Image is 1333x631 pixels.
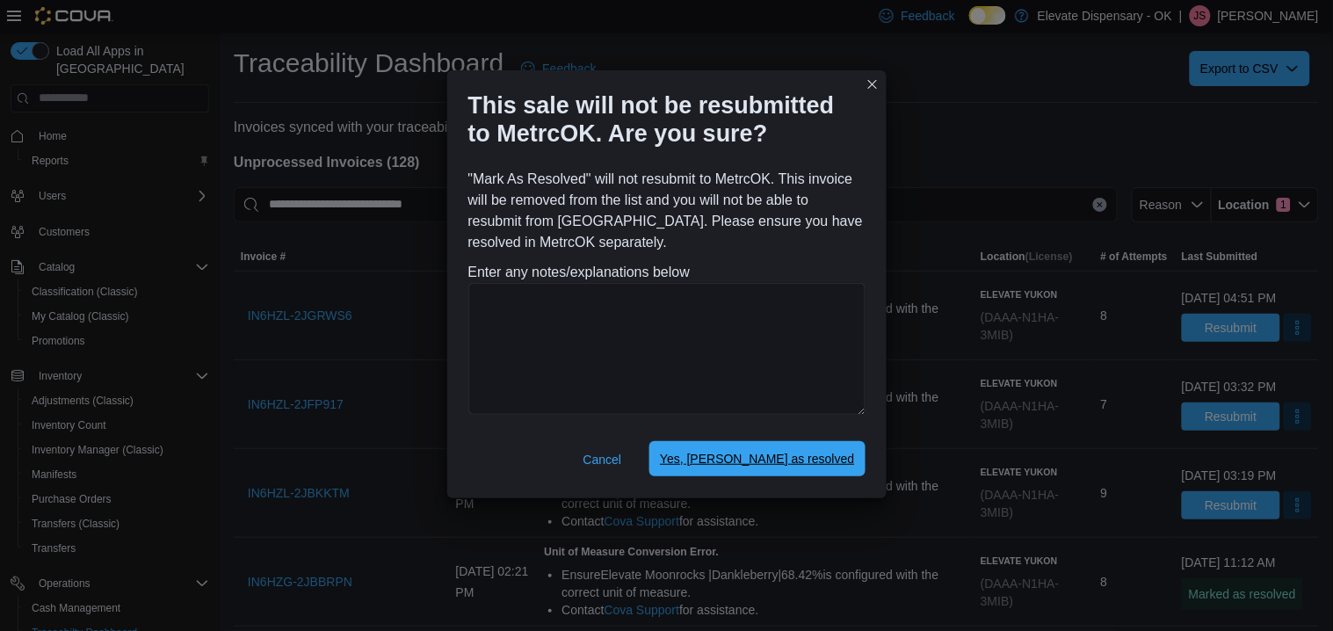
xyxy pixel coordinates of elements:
button: Cancel [569,442,636,477]
div: "Mark As Resolved" will not resubmit to MetrcOK. This invoice will be removed from the list and y... [468,169,866,421]
h1: This sale will not be resubmitted to MetrcOK. Are you sure? [468,91,851,148]
button: Yes, [PERSON_NAME] as resolved [649,441,865,476]
button: Cancel [576,442,629,477]
span: Cancel [583,451,622,468]
div: Enter any notes/explanations below [468,262,866,421]
button: Closes this modal window [862,74,883,95]
span: Yes, [PERSON_NAME] as resolved [660,450,854,468]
